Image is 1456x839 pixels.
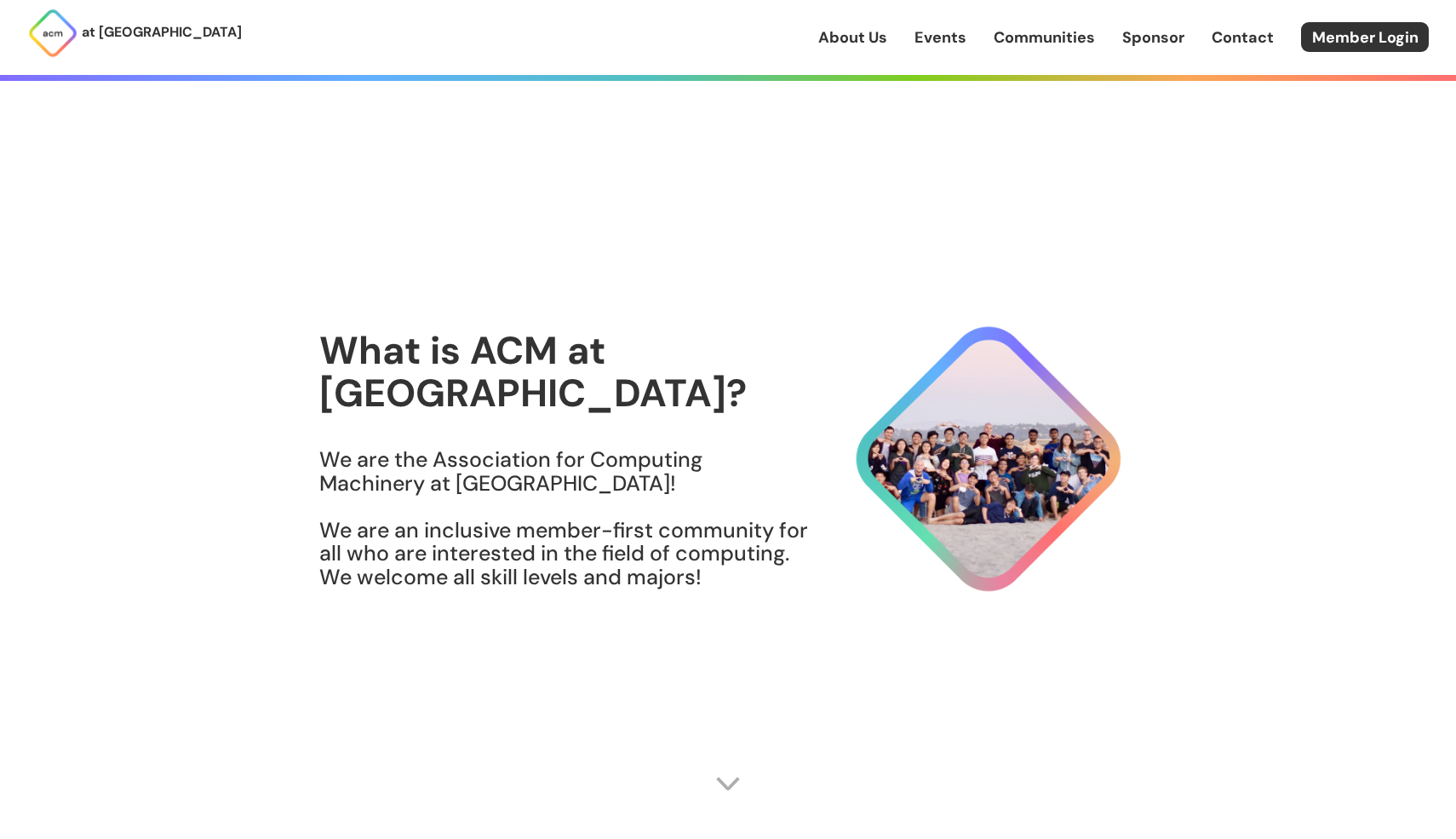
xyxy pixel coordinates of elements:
[715,771,741,796] img: Scroll Arrow
[27,8,242,59] a: at [GEOGRAPHIC_DATA]
[1212,26,1274,49] a: Contact
[319,448,810,589] h3: We are the Association for Computing Machinery at [GEOGRAPHIC_DATA]! We are an inclusive member-f...
[27,8,78,59] img: ACM Logo
[994,26,1095,49] a: Communities
[810,311,1137,607] img: About Hero Image
[82,21,242,43] p: at [GEOGRAPHIC_DATA]
[1301,22,1429,52] a: Member Login
[319,330,810,414] h1: What is ACM at [GEOGRAPHIC_DATA]?
[818,26,887,49] a: About Us
[914,26,966,49] a: Events
[1122,26,1184,49] a: Sponsor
